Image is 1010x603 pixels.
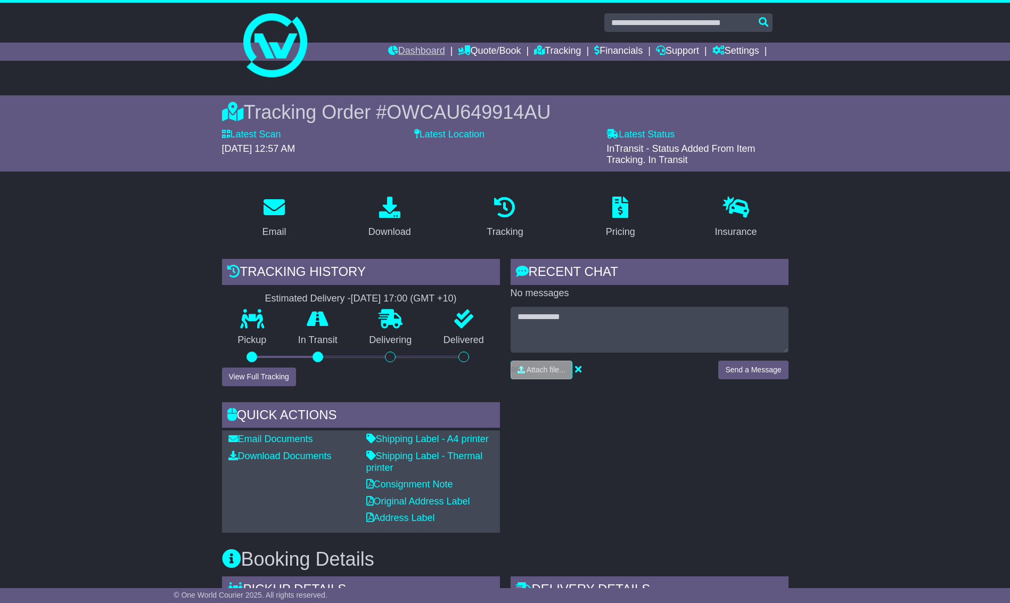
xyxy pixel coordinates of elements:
[222,293,500,305] div: Estimated Delivery -
[708,193,764,243] a: Insurance
[222,143,295,154] span: [DATE] 12:57 AM
[255,193,293,243] a: Email
[511,259,789,288] div: RECENT CHAT
[174,591,327,599] span: © One World Courier 2025. All rights reserved.
[366,451,483,473] a: Shipping Label - Thermal printer
[480,193,530,243] a: Tracking
[594,43,643,61] a: Financials
[228,451,332,461] a: Download Documents
[428,335,500,346] p: Delivered
[534,43,581,61] a: Tracking
[354,335,428,346] p: Delivering
[606,225,635,239] div: Pricing
[282,335,354,346] p: In Transit
[222,335,283,346] p: Pickup
[366,479,453,490] a: Consignment Note
[388,43,445,61] a: Dashboard
[222,368,296,386] button: View Full Tracking
[366,512,435,523] a: Address Label
[366,496,470,507] a: Original Address Label
[606,129,675,141] label: Latest Status
[222,549,789,570] h3: Booking Details
[715,225,757,239] div: Insurance
[712,43,759,61] a: Settings
[387,101,551,123] span: OWCAU649914AU
[262,225,286,239] div: Email
[222,129,281,141] label: Latest Scan
[718,361,788,379] button: Send a Message
[511,288,789,299] p: No messages
[656,43,699,61] a: Support
[414,129,485,141] label: Latest Location
[222,101,789,124] div: Tracking Order #
[458,43,521,61] a: Quote/Book
[599,193,642,243] a: Pricing
[228,434,313,444] a: Email Documents
[222,402,500,431] div: Quick Actions
[606,143,755,166] span: InTransit - Status Added From Item Tracking. In Transit
[487,225,523,239] div: Tracking
[368,225,411,239] div: Download
[222,259,500,288] div: Tracking history
[362,193,418,243] a: Download
[351,293,457,305] div: [DATE] 17:00 (GMT +10)
[366,434,489,444] a: Shipping Label - A4 printer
